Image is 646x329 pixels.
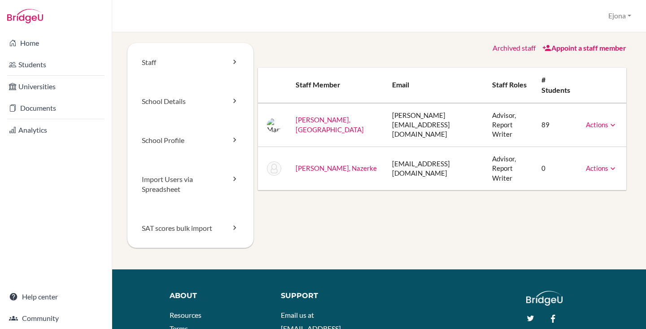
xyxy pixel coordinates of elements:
a: [PERSON_NAME], [GEOGRAPHIC_DATA] [296,116,364,133]
a: Analytics [2,121,110,139]
a: Universities [2,78,110,95]
img: Nazerke Omarova [267,161,281,176]
td: [PERSON_NAME][EMAIL_ADDRESS][DOMAIN_NAME] [385,103,485,147]
th: Staff member [288,68,385,103]
th: Email [385,68,485,103]
a: Community [2,309,110,327]
div: Support [281,291,372,301]
td: Advisor, Report Writer [485,103,534,147]
a: Help center [2,288,110,306]
a: Actions [586,121,617,129]
a: School Profile [127,121,253,160]
a: Documents [2,99,110,117]
img: Bridge-U [7,9,43,23]
a: SAT scores bulk import [127,209,253,248]
button: Ejona [604,8,635,24]
a: [PERSON_NAME], Nazerke [296,164,377,172]
a: Actions [586,164,617,172]
a: Import Users via Spreadsheet [127,160,253,209]
td: [EMAIL_ADDRESS][DOMAIN_NAME] [385,147,485,190]
td: 0 [534,147,579,190]
td: 89 [534,103,579,147]
a: Staff [127,43,253,82]
img: Marzhan Kistaubayeva [267,118,281,132]
th: Staff roles [485,68,534,103]
a: School Details [127,82,253,121]
a: Appoint a staff member [542,43,626,52]
a: Students [2,56,110,74]
a: Home [2,34,110,52]
td: Advisor, Report Writer [485,147,534,190]
a: Resources [170,311,201,319]
a: Archived staff [493,43,536,52]
div: About [170,291,268,301]
th: # students [534,68,579,103]
img: logo_white@2x-f4f0deed5e89b7ecb1c2cc34c3e3d731f90f0f143d5ea2071677605dd97b5244.png [526,291,563,306]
